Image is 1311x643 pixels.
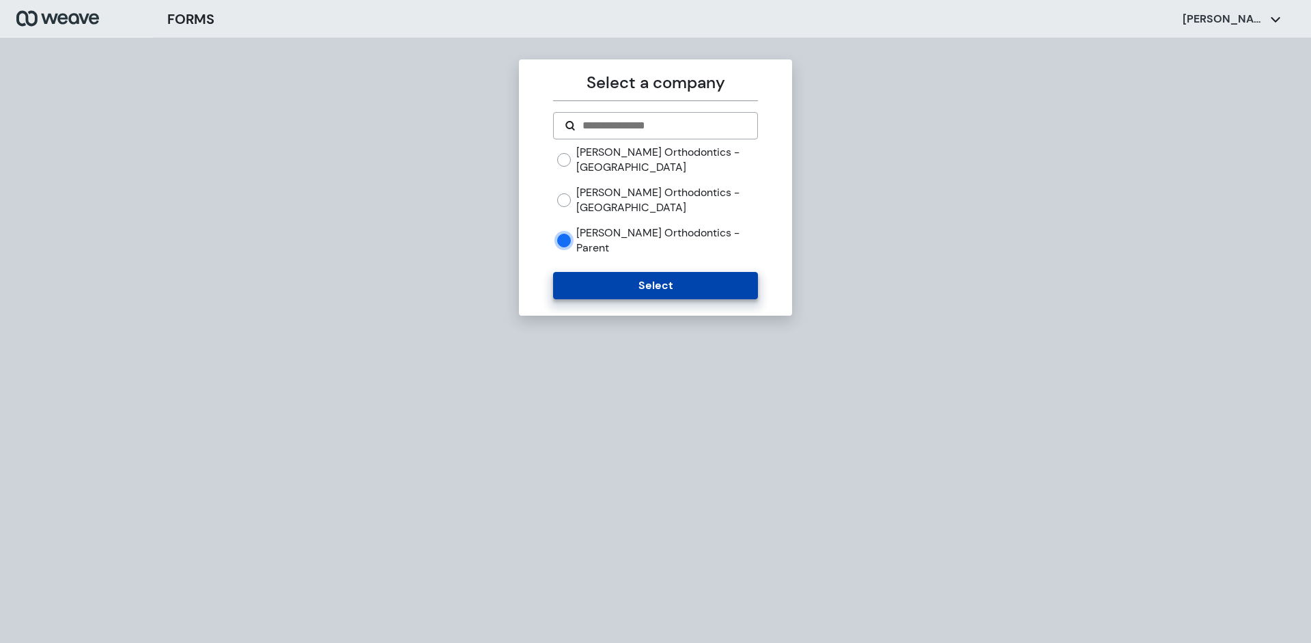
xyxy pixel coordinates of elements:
p: Select a company [553,70,757,95]
button: Select [553,272,757,299]
label: [PERSON_NAME] Orthodontics - [GEOGRAPHIC_DATA] [576,145,757,174]
input: Search [581,118,746,134]
label: [PERSON_NAME] Orthodontics - [GEOGRAPHIC_DATA] [576,185,757,215]
h3: FORMS [167,9,214,29]
label: [PERSON_NAME] Orthodontics - Parent [576,225,757,255]
p: [PERSON_NAME] [1183,12,1265,27]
